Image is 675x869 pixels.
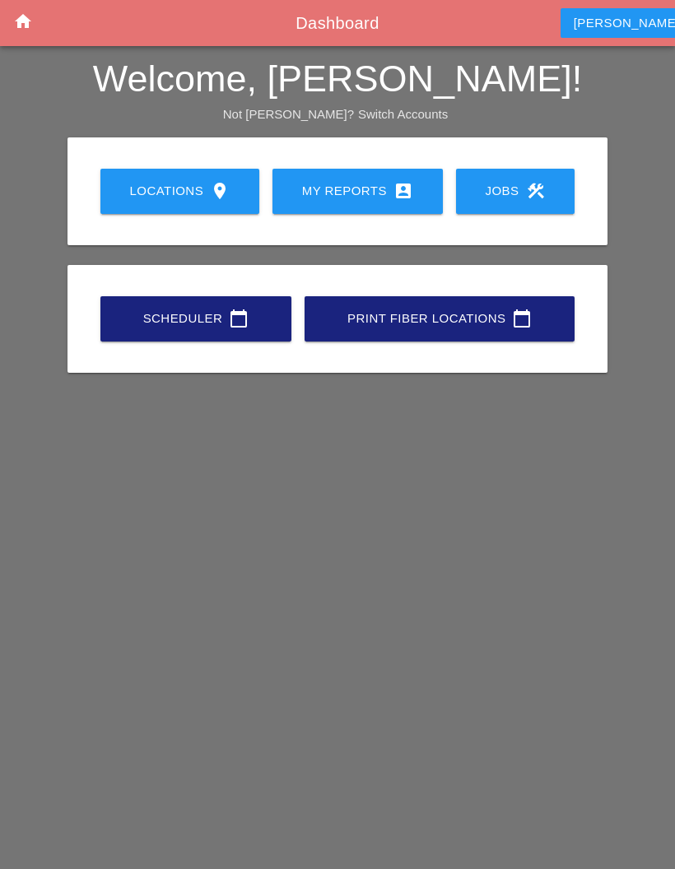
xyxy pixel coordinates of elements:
i: calendar_today [512,309,532,328]
i: calendar_today [229,309,249,328]
div: Locations [127,181,233,201]
i: construction [526,181,546,201]
a: My Reports [272,169,443,214]
div: Jobs [482,181,549,201]
div: My Reports [299,181,417,201]
i: home [13,12,33,31]
a: Scheduler [100,296,291,342]
div: Scheduler [127,309,265,328]
a: Print Fiber Locations [305,296,575,342]
a: Switch Accounts [358,107,448,121]
div: Print Fiber Locations [331,309,548,328]
i: account_box [393,181,413,201]
i: location_on [210,181,230,201]
span: Not [PERSON_NAME]? [223,107,354,121]
span: Dashboard [296,14,379,32]
a: Jobs [456,169,575,214]
a: Locations [100,169,259,214]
